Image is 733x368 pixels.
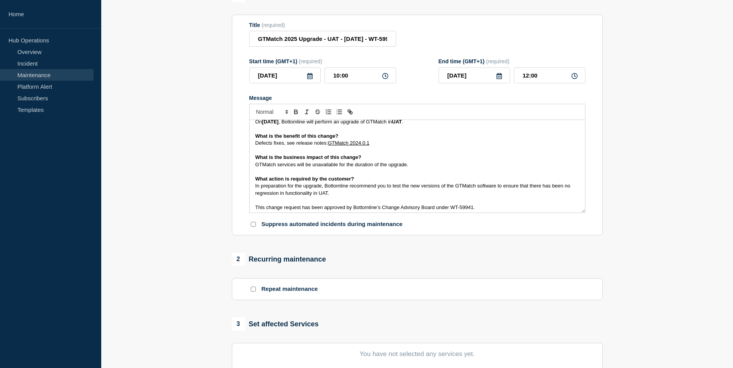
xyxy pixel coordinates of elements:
[328,140,369,146] a: GTMatch 2024.0.1
[439,68,510,83] input: YYYY-MM-DD
[255,133,338,139] strong: What is the benefit of this change?
[249,95,585,101] div: Message
[249,31,396,47] input: Title
[253,107,291,116] span: Font size
[255,162,408,167] span: GTMatch services will be unavailable for the duration of the upgrade.
[251,222,256,227] input: Suppress automated incidents during maintenance
[345,107,355,116] button: Toggle link
[255,119,262,125] span: On
[514,68,585,83] input: HH:MM
[262,22,285,28] span: (required)
[232,317,245,331] span: 3
[325,68,396,83] input: HH:MM
[486,58,510,64] span: (required)
[402,119,403,125] span: .
[255,140,328,146] span: Defects fixes, see release notes:
[232,317,319,331] div: Set affected Services
[255,176,354,182] strong: What action is required by the customer?
[323,107,334,116] button: Toggle ordered list
[392,119,402,125] strong: UAT
[250,120,585,213] div: Message
[439,58,585,64] div: End time (GMT+1)
[249,22,396,28] div: Title
[249,68,321,83] input: YYYY-MM-DD
[299,58,322,64] span: (required)
[251,287,256,292] input: Repeat maintenance
[255,204,475,210] span: This change request has been approved by Bottomline’s Change Advisory Board under WT-59941.
[249,58,396,64] div: Start time (GMT+1)
[232,253,245,266] span: 2
[301,107,312,116] button: Toggle italic text
[312,107,323,116] button: Toggle strikethrough text
[291,107,301,116] button: Toggle bold text
[262,119,279,125] strong: [DATE]
[249,350,585,358] p: You have not selected any services yet.
[279,119,392,125] span: , Bottomline will perform an upgrade of GTMatch in
[232,253,326,266] div: Recurring maintenance
[255,183,572,196] span: In preparation for the upgrade, Bottomline recommend you to test the new versions of the GTMatch ...
[255,154,362,160] strong: What is the business impact of this change?
[262,221,403,228] p: Suppress automated incidents during maintenance
[334,107,345,116] button: Toggle bulleted list
[262,285,318,293] p: Repeat maintenance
